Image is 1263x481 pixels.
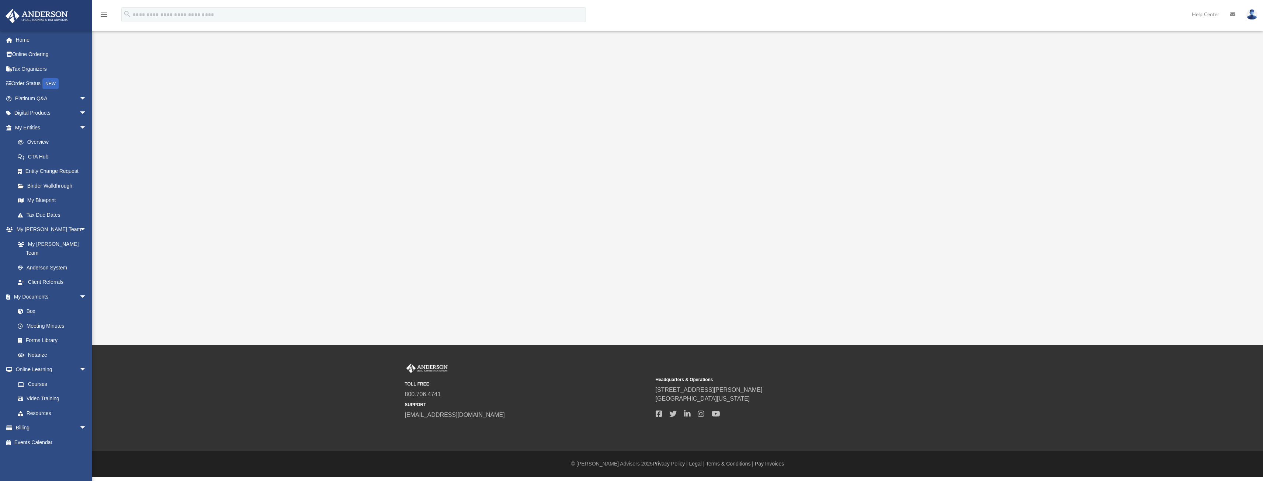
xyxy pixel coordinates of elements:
a: Pay Invoices [755,461,784,467]
a: Tax Organizers [5,62,98,76]
span: arrow_drop_down [79,421,94,436]
a: menu [100,14,108,19]
a: [GEOGRAPHIC_DATA][US_STATE] [656,395,750,402]
a: Legal | [689,461,705,467]
img: Anderson Advisors Platinum Portal [405,363,449,373]
a: Order StatusNEW [5,76,98,91]
a: Courses [10,377,94,391]
a: Platinum Q&Aarrow_drop_down [5,91,98,106]
a: Tax Due Dates [10,208,98,222]
small: SUPPORT [405,401,650,408]
a: Binder Walkthrough [10,178,98,193]
a: My [PERSON_NAME] Team [10,237,90,260]
div: NEW [42,78,59,89]
a: Online Ordering [5,47,98,62]
a: Overview [10,135,98,150]
i: menu [100,10,108,19]
a: My Entitiesarrow_drop_down [5,120,98,135]
a: Forms Library [10,333,90,348]
a: CTA Hub [10,149,98,164]
img: Anderson Advisors Platinum Portal [3,9,70,23]
div: © [PERSON_NAME] Advisors 2025 [92,460,1263,468]
a: [EMAIL_ADDRESS][DOMAIN_NAME] [405,412,505,418]
a: Anderson System [10,260,94,275]
a: My Documentsarrow_drop_down [5,289,94,304]
a: Billingarrow_drop_down [5,421,98,435]
span: arrow_drop_down [79,289,94,304]
a: My [PERSON_NAME] Teamarrow_drop_down [5,222,94,237]
i: search [123,10,131,18]
a: My Blueprint [10,193,94,208]
a: [STREET_ADDRESS][PERSON_NAME] [656,387,763,393]
a: Events Calendar [5,435,98,450]
a: Home [5,32,98,47]
span: arrow_drop_down [79,362,94,377]
img: User Pic [1246,9,1257,20]
a: Online Learningarrow_drop_down [5,362,94,377]
a: Privacy Policy | [653,461,688,467]
span: arrow_drop_down [79,120,94,135]
span: arrow_drop_down [79,222,94,237]
span: arrow_drop_down [79,106,94,121]
a: Resources [10,406,94,421]
a: Box [10,304,90,319]
a: Meeting Minutes [10,318,94,333]
a: Terms & Conditions | [706,461,753,467]
small: TOLL FREE [405,381,650,387]
a: 800.706.4741 [405,391,441,397]
a: Client Referrals [10,275,94,290]
a: Digital Productsarrow_drop_down [5,106,98,121]
a: Entity Change Request [10,164,98,179]
small: Headquarters & Operations [656,376,901,383]
span: arrow_drop_down [79,91,94,106]
a: Video Training [10,391,90,406]
a: Notarize [10,348,94,362]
